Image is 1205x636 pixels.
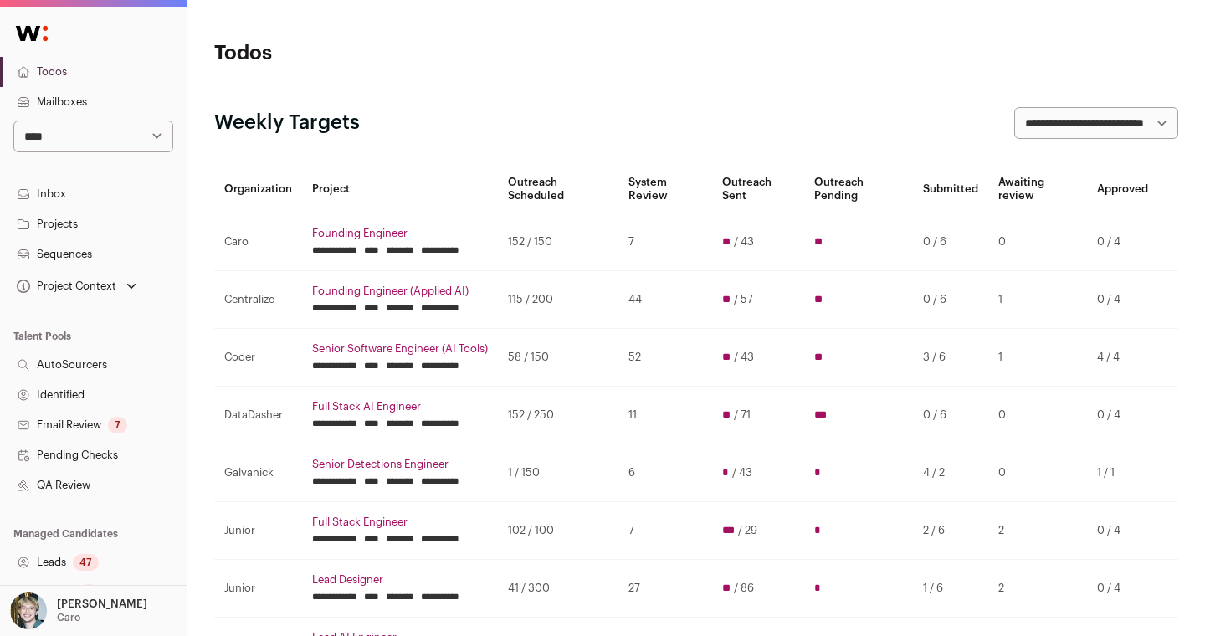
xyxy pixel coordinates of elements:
img: Wellfound [7,17,57,50]
a: Founding Engineer [312,227,488,240]
td: 3 / 6 [913,329,988,387]
td: 41 / 300 [498,560,618,618]
td: 0 [988,213,1087,271]
th: System Review [618,166,713,213]
td: 4 / 2 [913,444,988,502]
td: 115 / 200 [498,271,618,329]
td: 0 / 4 [1087,271,1158,329]
td: 52 [618,329,713,387]
td: 2 [988,560,1087,618]
th: Outreach Sent [712,166,804,213]
img: 6494470-medium_jpg [10,592,47,629]
td: Galvanick [214,444,302,502]
td: Caro [214,213,302,271]
td: 1 [988,329,1087,387]
th: Awaiting review [988,166,1087,213]
span: / 71 [734,408,751,422]
th: Outreach Scheduled [498,166,618,213]
div: 1 [80,584,98,601]
td: 0 [988,387,1087,444]
span: / 57 [734,293,753,306]
a: Senior Software Engineer (AI Tools) [312,342,488,356]
td: 4 / 4 [1087,329,1158,387]
div: 47 [73,554,99,571]
td: 2 [988,502,1087,560]
td: 0 / 4 [1087,387,1158,444]
td: 0 / 4 [1087,560,1158,618]
td: 6 [618,444,713,502]
td: 152 / 250 [498,387,618,444]
td: 44 [618,271,713,329]
a: Founding Engineer (Applied AI) [312,285,488,298]
div: Project Context [13,280,116,293]
span: / 43 [734,351,754,364]
td: 7 [618,502,713,560]
td: 0 / 6 [913,213,988,271]
td: Coder [214,329,302,387]
td: 0 / 6 [913,271,988,329]
td: 58 / 150 [498,329,618,387]
a: Full Stack AI Engineer [312,400,488,413]
a: Full Stack Engineer [312,515,488,529]
span: / 86 [734,582,754,595]
button: Open dropdown [13,274,140,298]
th: Outreach Pending [804,166,913,213]
td: 0 [988,444,1087,502]
td: 102 / 100 [498,502,618,560]
td: 0 / 4 [1087,502,1158,560]
td: 1 / 1 [1087,444,1158,502]
a: Lead Designer [312,573,488,587]
span: / 43 [734,235,754,249]
th: Project [302,166,498,213]
td: 11 [618,387,713,444]
th: Submitted [913,166,988,213]
span: / 29 [738,524,757,537]
td: DataDasher [214,387,302,444]
div: 7 [108,417,127,433]
td: 27 [618,560,713,618]
td: Junior [214,502,302,560]
td: 1 / 6 [913,560,988,618]
th: Approved [1087,166,1158,213]
td: 152 / 150 [498,213,618,271]
td: 1 / 150 [498,444,618,502]
h1: Todos [214,40,536,67]
a: Senior Detections Engineer [312,458,488,471]
td: 0 / 6 [913,387,988,444]
td: Centralize [214,271,302,329]
td: 0 / 4 [1087,213,1158,271]
p: [PERSON_NAME] [57,598,147,611]
h2: Weekly Targets [214,110,360,136]
span: / 43 [732,466,752,480]
td: 7 [618,213,713,271]
button: Open dropdown [7,592,151,629]
td: 1 [988,271,1087,329]
td: Junior [214,560,302,618]
th: Organization [214,166,302,213]
td: 2 / 6 [913,502,988,560]
p: Caro [57,611,80,624]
